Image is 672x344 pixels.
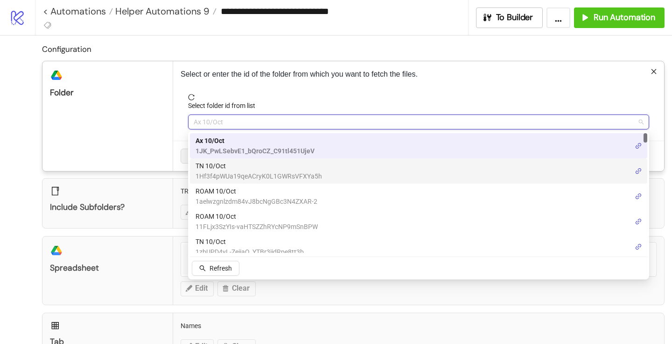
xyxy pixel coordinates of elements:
a: < Automations [43,7,113,16]
span: link [635,143,642,149]
span: To Builder [496,12,533,23]
a: link [635,141,642,151]
span: Ax 10/Oct [196,136,315,146]
button: To Builder [476,7,543,28]
button: Run Automation [574,7,665,28]
a: Helper Automations 9 [113,7,217,16]
span: TN 10/Oct [196,236,304,247]
span: link [635,218,642,225]
span: Run Automation [594,12,655,23]
span: link [635,244,642,250]
span: reload [188,94,649,100]
span: link [635,168,642,174]
div: ROAM 10/Oct (2) [190,184,647,209]
h2: Configuration [42,43,665,55]
span: link [635,193,642,200]
a: link [635,191,642,201]
button: Refresh [192,261,239,276]
button: Cancel [181,149,215,164]
span: ROAM 10/Oct [196,211,318,222]
label: Select folder id from list [188,100,261,111]
span: 1JK_PwLSebvE1_bQroCZ_C91tl451UjeV [196,146,315,156]
span: Refresh [210,265,232,272]
span: close [651,68,657,75]
a: link [635,242,642,252]
div: Folder [50,87,165,98]
span: TN 10/Oct [196,161,322,171]
div: TN 10/Oct [190,234,647,259]
span: ROAM 10/Oct [196,186,317,196]
div: Ax 10/Oct [190,133,647,158]
span: 1Hf3f4pWUa19qeACryK0L1GWRsVFXYa5h [196,171,322,181]
span: Ax 10/Oct [194,115,644,129]
span: 1aelwzgnlzdm84vJ8bcNgGBc3N4ZXAR-2 [196,196,317,207]
div: TN 10/Oct (2) [190,158,647,184]
button: ... [546,7,570,28]
span: Helper Automations 9 [113,5,210,17]
a: link [635,216,642,227]
span: 1zbUPD4yL-ZeiiaQ_YTBr3ijdRpe8tt3b [196,247,304,257]
a: link [635,166,642,176]
div: ROAM 10/Oct [190,209,647,234]
span: 11FLjx3SzYIs-vaHTSZZhRYcNP9mSnBPW [196,222,318,232]
p: Select or enter the id of the folder from which you want to fetch the files. [181,69,657,80]
span: search [199,265,206,272]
